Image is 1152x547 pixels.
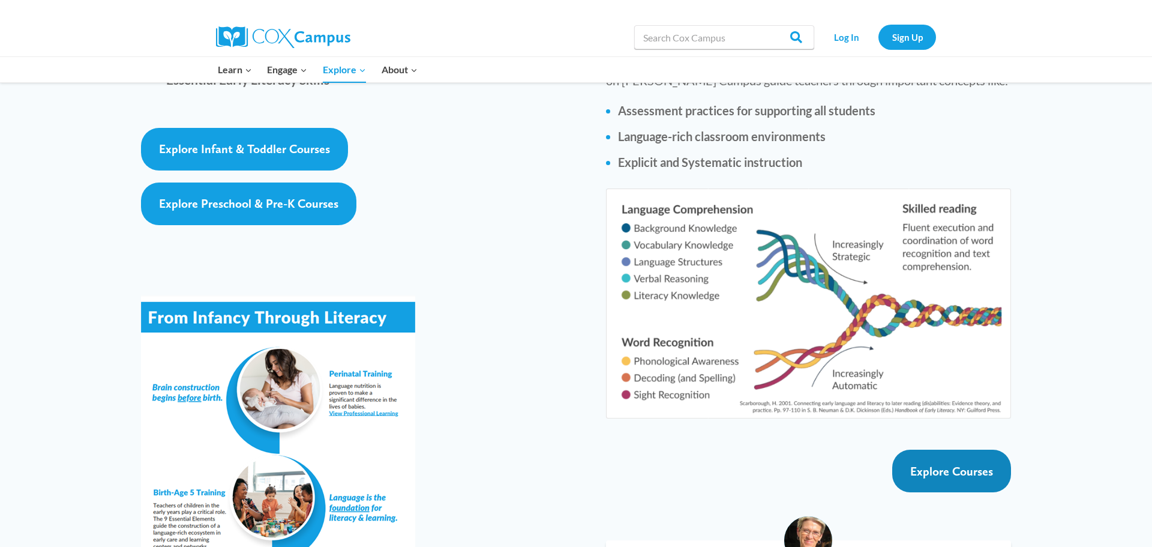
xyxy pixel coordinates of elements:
a: Explore Preschool & Pre-K Courses [141,183,356,225]
span: Explore Infant & Toddler Courses [159,142,330,156]
a: Sign Up [878,25,936,49]
button: Child menu of Learn [210,57,260,82]
a: Explore Courses [892,450,1011,492]
strong: Language-rich classroom environments [618,129,826,144]
nav: Primary Navigation [210,57,425,82]
nav: Secondary Navigation [820,25,936,49]
span: Explore Courses [910,464,993,479]
button: Child menu of Engage [260,57,316,82]
span: Explore Preschool & Pre-K Courses [159,196,338,211]
a: Log In [820,25,872,49]
img: Cox Campus [216,26,350,48]
img: Diagram of Scarborough's Rope [606,189,1011,419]
strong: Assessment practices for supporting all students [618,103,875,118]
a: Explore Infant & Toddler Courses [141,128,348,171]
button: Child menu of Explore [315,57,374,82]
input: Search Cox Campus [634,25,814,49]
strong: Explicit and Systematic instruction [618,155,802,169]
button: Child menu of About [374,57,425,82]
